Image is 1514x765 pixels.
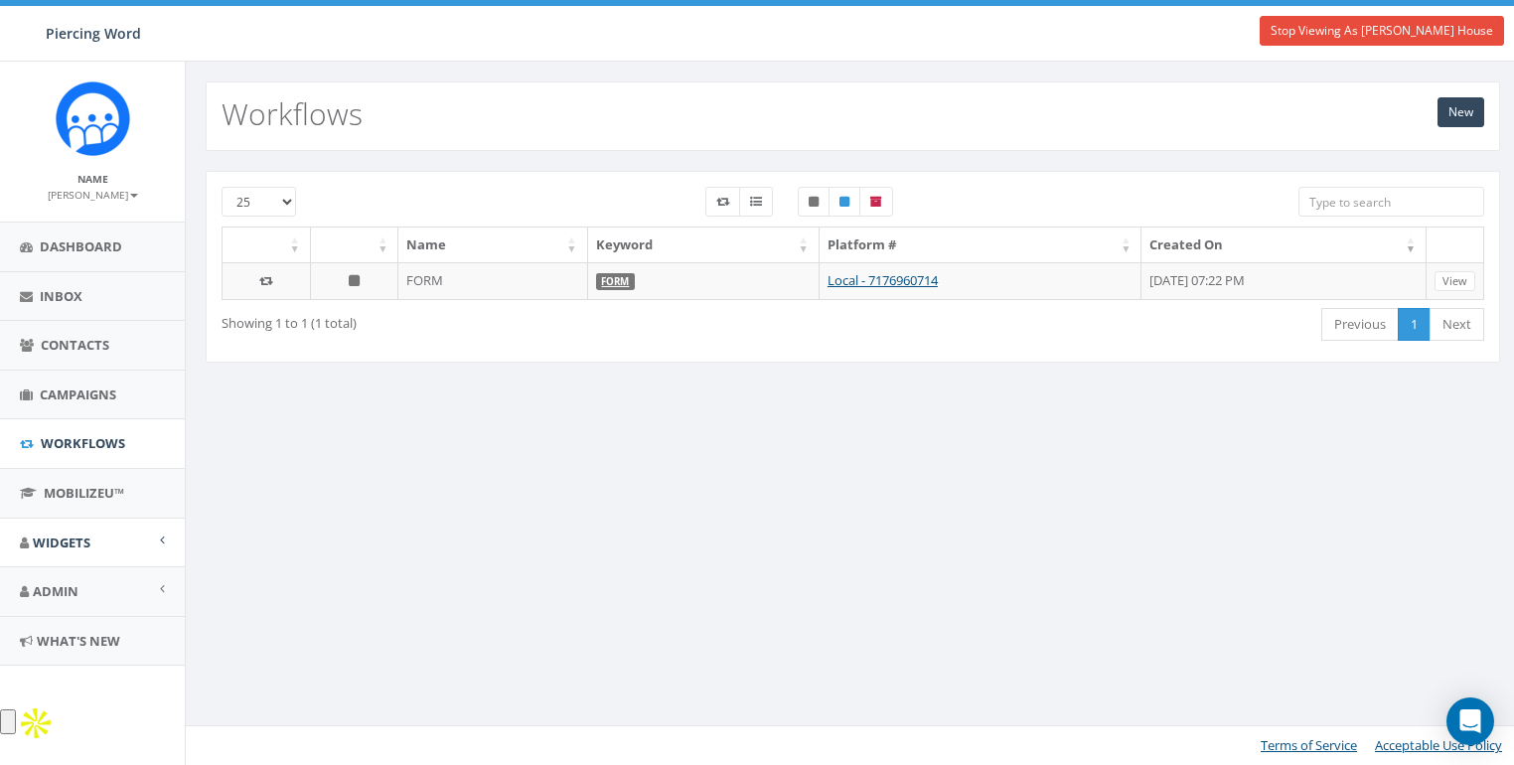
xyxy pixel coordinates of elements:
[37,632,120,650] span: What's New
[16,703,56,743] img: Apollo
[1261,736,1357,754] a: Terms of Service
[829,187,860,217] label: Published
[705,187,740,217] label: Workflow
[859,187,893,217] label: Archived
[40,287,82,305] span: Inbox
[820,228,1142,262] th: Platform #: activate to sort column ascending
[56,81,130,156] img: Rally_Corp_Icon.png
[1260,16,1504,46] a: Stop Viewing As [PERSON_NAME] House
[40,237,122,255] span: Dashboard
[33,582,78,600] span: Admin
[1375,736,1502,754] a: Acceptable Use Policy
[1446,697,1494,745] div: Open Intercom Messenger
[828,271,938,289] a: Local - 7176960714
[222,97,363,130] h2: Workflows
[44,484,124,502] span: MobilizeU™
[223,228,311,262] th: : activate to sort column ascending
[222,306,730,333] div: Showing 1 to 1 (1 total)
[1430,308,1484,341] a: Next
[601,275,629,288] a: FORM
[40,385,116,403] span: Campaigns
[1321,308,1399,341] a: Previous
[1435,271,1475,292] a: View
[41,336,109,354] span: Contacts
[77,172,108,186] small: Name
[1298,187,1484,217] input: Type to search
[588,228,820,262] th: Keyword: activate to sort column ascending
[41,434,125,452] span: Workflows
[311,228,399,262] th: : activate to sort column ascending
[48,188,138,202] small: [PERSON_NAME]
[398,262,587,300] td: FORM
[739,187,773,217] label: Menu
[33,534,90,551] span: Widgets
[349,274,360,287] i: Unpublished
[48,185,138,203] a: [PERSON_NAME]
[1141,262,1427,300] td: [DATE] 07:22 PM
[1141,228,1427,262] th: Created On: activate to sort column ascending
[1398,308,1431,341] a: 1
[1438,97,1484,127] a: New
[398,228,587,262] th: Name: activate to sort column ascending
[46,24,141,43] span: Piercing Word
[798,187,830,217] label: Unpublished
